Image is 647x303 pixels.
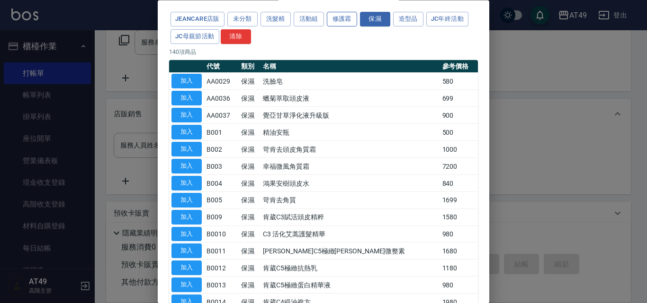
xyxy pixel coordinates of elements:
[263,129,289,136] font: 精油安瓶
[263,78,283,85] font: 洗臉皂
[442,180,454,187] font: 840
[171,108,202,122] button: 加入
[241,180,254,187] font: 保濕
[368,16,381,23] font: 保濕
[241,78,254,85] font: 保濕
[171,12,225,27] button: JeanCare店販
[180,179,193,186] font: 加入
[241,214,254,221] font: 保濕
[169,49,179,55] font: 140
[221,29,251,44] button: 清除
[171,261,202,276] button: 加入
[241,63,254,70] font: 類別
[207,63,220,70] font: 代號
[241,129,254,136] font: 保濕
[180,112,193,119] font: 加入
[442,95,454,102] font: 699
[171,142,202,156] button: 加入
[263,63,276,70] font: 名稱
[299,16,318,23] font: 活動組
[266,16,285,23] font: 洗髮精
[180,230,193,237] font: 加入
[261,12,291,27] button: 洗髮精
[175,33,215,40] font: JC母親節活動
[263,214,324,221] font: 肯葳C3賦活頭皮精粹
[399,16,418,23] font: 造型品
[180,162,193,169] font: 加入
[442,78,454,85] font: 580
[442,146,458,153] font: 1000
[207,248,226,255] font: B0011
[207,197,222,204] font: B005
[180,264,193,271] font: 加入
[171,159,202,173] button: 加入
[263,264,317,272] font: 肯葳C5極緻抗熱乳
[229,33,242,40] font: 清除
[207,112,230,119] font: AA0037
[171,176,202,190] button: 加入
[227,12,258,27] button: 未分類
[263,180,309,187] font: 鴻果安樹頭皮水
[442,264,458,272] font: 1180
[207,146,222,153] font: B002
[180,247,193,254] font: 加入
[180,129,193,136] font: 加入
[442,214,458,221] font: 1580
[442,163,458,170] font: 7200
[431,16,464,23] font: JC年終活動
[442,231,454,238] font: 980
[171,227,202,242] button: 加入
[263,163,309,170] font: 幸福微風角質霜
[171,210,202,225] button: 加入
[171,91,202,106] button: 加入
[171,278,202,293] button: 加入
[180,95,193,102] font: 加入
[207,78,230,85] font: AA0029
[207,129,222,136] font: B001
[180,213,193,220] font: 加入
[263,248,404,255] font: [PERSON_NAME]C5極緻[PERSON_NAME]微整素
[442,63,469,70] font: 參考價格
[207,281,226,289] font: B0013
[180,196,193,203] font: 加入
[263,95,309,102] font: 蠟菊萃取頭皮液
[294,12,324,27] button: 活動組
[179,49,196,55] font: 項商品
[171,29,219,44] button: JC母親節活動
[393,12,423,27] button: 造型品
[442,197,458,204] font: 1699
[180,146,193,153] font: 加入
[263,197,296,204] font: 苛肯去角質
[263,146,316,153] font: 苛肯去頭皮角質霜
[207,264,226,272] font: B0012
[207,163,222,170] font: B003
[332,16,351,23] font: 修護霜
[241,146,254,153] font: 保濕
[241,163,254,170] font: 保濕
[233,16,252,23] font: 未分類
[241,197,254,204] font: 保濕
[207,214,222,221] font: B009
[263,281,330,289] font: 肯葳C5極緻蛋白精華液
[171,244,202,259] button: 加入
[241,112,254,119] font: 保濕
[207,231,226,238] font: B0010
[241,264,254,272] font: 保濕
[241,248,254,255] font: 保濕
[241,231,254,238] font: 保濕
[442,112,454,119] font: 900
[180,78,193,85] font: 加入
[426,12,468,27] button: JC年終活動
[263,112,329,119] font: 覺亞甘草淨化液升級版
[263,231,325,238] font: C3 活化艾蒿護髮精華
[241,281,254,289] font: 保濕
[442,281,454,289] font: 980
[175,16,220,23] font: JeanCare店販
[180,281,193,288] font: 加入
[241,95,254,102] font: 保濕
[207,180,222,187] font: B004
[171,125,202,139] button: 加入
[360,12,390,27] button: 保濕
[171,193,202,208] button: 加入
[327,12,357,27] button: 修護霜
